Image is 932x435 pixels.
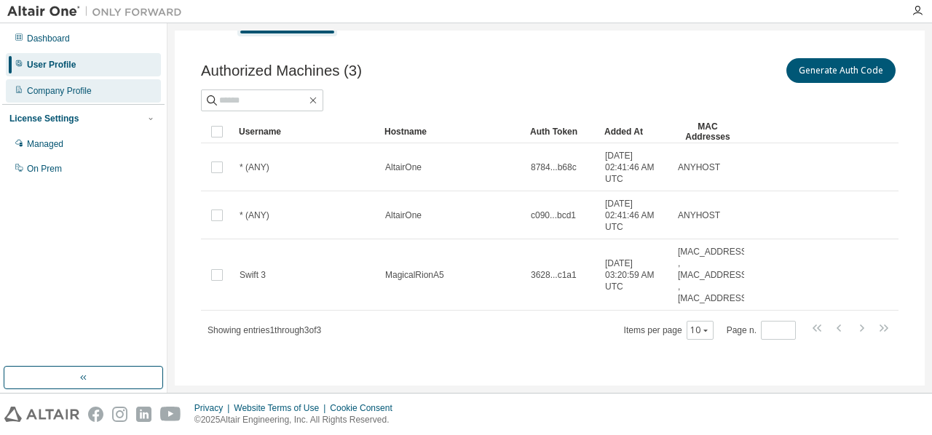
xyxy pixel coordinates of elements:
[786,58,896,83] button: Generate Auth Code
[27,138,63,150] div: Managed
[678,246,749,304] span: [MAC_ADDRESS] , [MAC_ADDRESS] , [MAC_ADDRESS]
[240,269,266,281] span: Swift 3
[240,209,269,221] span: * (ANY)
[727,321,796,340] span: Page n.
[27,85,92,97] div: Company Profile
[624,321,714,340] span: Items per page
[690,324,710,336] button: 10
[27,163,62,175] div: On Prem
[9,113,79,124] div: License Settings
[27,59,76,71] div: User Profile
[240,161,269,173] span: * (ANY)
[194,402,234,414] div: Privacy
[208,325,321,335] span: Showing entries 1 through 3 of 3
[677,120,738,143] div: MAC Addresses
[604,120,666,143] div: Added At
[201,63,362,79] span: Authorized Machines (3)
[531,269,577,281] span: 3628...c1a1
[385,269,444,281] span: MagicalRionA5
[385,161,422,173] span: AltairOne
[160,407,181,422] img: youtube.svg
[234,402,330,414] div: Website Terms of Use
[678,209,720,221] span: ANYHOST
[136,407,151,422] img: linkedin.svg
[194,414,401,426] p: © 2025 Altair Engineering, Inc. All Rights Reserved.
[4,407,79,422] img: altair_logo.svg
[530,120,593,143] div: Auth Token
[330,402,400,414] div: Cookie Consent
[385,209,422,221] span: AltairOne
[7,4,189,19] img: Altair One
[605,150,665,185] span: [DATE] 02:41:46 AM UTC
[88,407,103,422] img: facebook.svg
[678,161,720,173] span: ANYHOST
[27,33,70,44] div: Dashboard
[239,120,373,143] div: Username
[531,209,576,221] span: c090...bcd1
[384,120,518,143] div: Hostname
[531,161,577,173] span: 8784...b68c
[605,258,665,292] span: [DATE] 03:20:59 AM UTC
[112,407,127,422] img: instagram.svg
[605,198,665,233] span: [DATE] 02:41:46 AM UTC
